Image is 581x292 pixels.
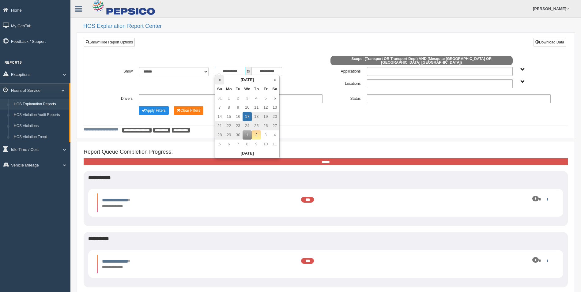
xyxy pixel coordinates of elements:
th: [DATE] [215,149,279,158]
th: « [215,75,224,84]
span: Scope: (Transport OR Transport Dept) AND (Mesquite [GEOGRAPHIC_DATA] OR [GEOGRAPHIC_DATA] [GEOGRA... [330,56,513,65]
td: 30 [233,130,243,140]
td: 7 [215,103,224,112]
span: to [245,67,251,76]
th: [DATE] [224,75,270,84]
a: HOS Violation Audit Reports [11,110,69,121]
a: HOS Violations [11,121,69,132]
td: 31 [215,94,224,103]
td: 2 [233,94,243,103]
td: 24 [243,121,252,130]
td: 29 [224,130,233,140]
td: 6 [224,140,233,149]
td: 10 [243,103,252,112]
button: Change Filter Options [139,106,169,115]
th: We [243,84,252,94]
label: Show [98,67,136,74]
td: 11 [270,140,279,149]
td: 26 [261,121,270,130]
td: 7 [233,140,243,149]
td: 8 [224,103,233,112]
td: 13 [270,103,279,112]
th: Tu [233,84,243,94]
label: Drivers [98,94,136,102]
td: 5 [215,140,224,149]
td: 15 [224,112,233,121]
button: Download Data [534,38,566,47]
td: 9 [252,140,261,149]
label: Applications [326,67,364,74]
td: 3 [243,94,252,103]
td: 19 [261,112,270,121]
h4: Report Queue Completion Progress: [84,149,568,155]
td: 18 [252,112,261,121]
h2: HOS Explanation Report Center [83,23,575,29]
td: 9 [233,103,243,112]
td: 1 [224,94,233,103]
button: Change Filter Options [174,106,203,115]
td: 20 [270,112,279,121]
td: 6 [270,94,279,103]
td: 16 [233,112,243,121]
td: 28 [215,130,224,140]
li: Expand [97,193,554,212]
a: HOS Violation Trend [11,132,69,143]
td: 4 [270,130,279,140]
th: Su [215,84,224,94]
td: 5 [261,94,270,103]
th: Fr [261,84,270,94]
th: » [270,75,279,84]
td: 8 [243,140,252,149]
td: 12 [261,103,270,112]
li: Expand [97,255,554,273]
td: 11 [252,103,261,112]
td: 17 [243,112,252,121]
a: HOS Explanation Reports [11,99,69,110]
td: 10 [261,140,270,149]
th: Th [252,84,261,94]
td: 3 [261,130,270,140]
label: Status [326,94,364,102]
td: 25 [252,121,261,130]
td: 1 [243,130,252,140]
td: 14 [215,112,224,121]
td: 22 [224,121,233,130]
td: 21 [215,121,224,130]
th: Mo [224,84,233,94]
td: 27 [270,121,279,130]
label: Locations [326,79,364,87]
a: Show/Hide Report Options [84,38,135,47]
td: 2 [252,130,261,140]
td: 4 [252,94,261,103]
td: 23 [233,121,243,130]
th: Sa [270,84,279,94]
